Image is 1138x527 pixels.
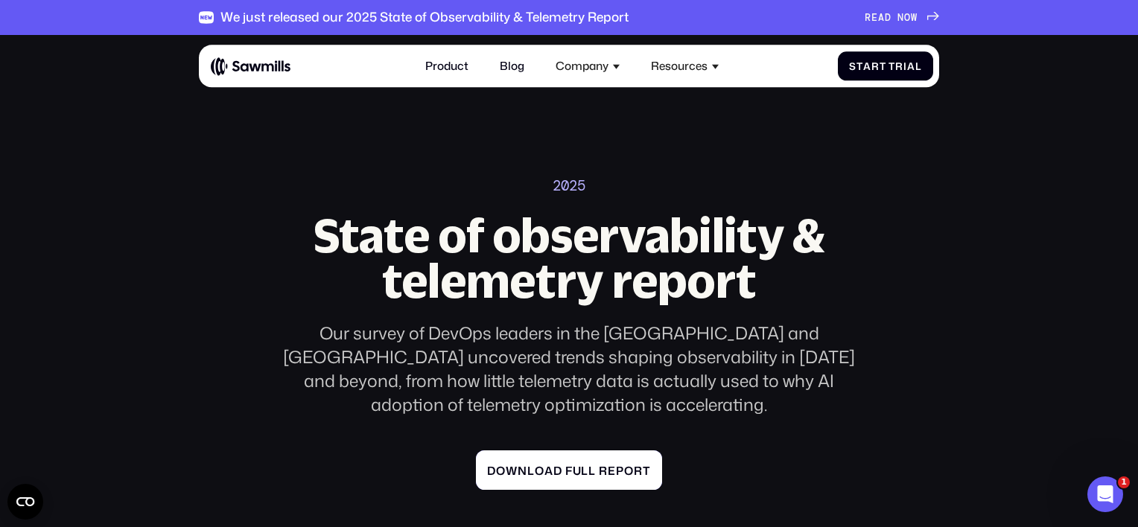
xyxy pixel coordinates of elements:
[556,60,608,73] div: Company
[616,464,624,477] span: p
[565,464,573,477] span: f
[267,212,871,304] h2: State of observability & telemetry report
[897,12,904,24] span: N
[634,464,643,477] span: r
[535,464,544,477] span: o
[904,12,911,24] span: O
[553,178,585,195] div: 2025
[907,60,915,72] span: a
[608,464,616,477] span: e
[865,12,938,24] a: READNOW
[547,51,628,81] div: Company
[849,60,856,72] span: S
[416,51,477,81] a: Product
[518,464,527,477] span: n
[506,464,518,477] span: w
[624,464,634,477] span: o
[581,464,588,477] span: l
[871,60,880,72] span: r
[491,51,533,81] a: Blog
[1087,476,1123,512] iframe: Intercom live chat
[220,10,629,25] div: We just released our 2025 State of Observability & Telemetry Report
[863,60,871,72] span: a
[7,484,43,520] button: Open CMP widget
[903,60,907,72] span: i
[865,12,871,24] span: R
[911,12,918,24] span: W
[856,60,863,72] span: t
[1118,476,1130,488] span: 1
[642,51,727,81] div: Resources
[599,464,608,477] span: r
[878,12,885,24] span: A
[588,464,596,477] span: l
[643,464,651,477] span: t
[544,464,553,477] span: a
[573,464,582,477] span: u
[838,51,933,80] a: StartTrial
[880,60,886,72] span: t
[915,60,922,72] span: l
[895,60,903,72] span: r
[651,60,708,73] div: Resources
[487,464,496,477] span: D
[885,12,891,24] span: D
[267,321,871,416] div: Our survey of DevOps leaders in the [GEOGRAPHIC_DATA] and [GEOGRAPHIC_DATA] uncovered trends shap...
[527,464,535,477] span: l
[889,60,895,72] span: T
[496,464,506,477] span: o
[553,464,562,477] span: d
[871,12,878,24] span: E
